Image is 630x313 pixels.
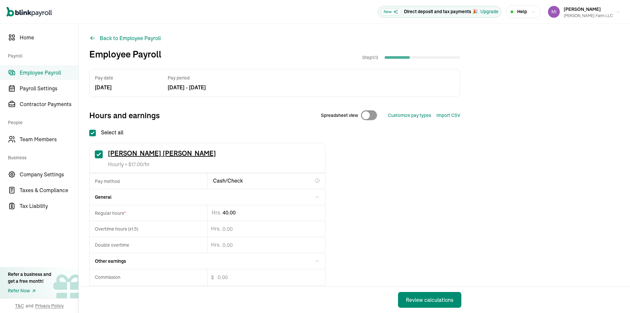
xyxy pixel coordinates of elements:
[89,110,160,121] span: Hours and earnings
[168,83,235,91] span: [DATE] - [DATE]
[7,2,52,21] nav: Global
[20,135,78,143] span: Team Members
[108,149,216,157] span: [PERSON_NAME] [PERSON_NAME]
[404,8,478,15] p: Direct deposit and tax payments 🎉
[211,225,221,233] span: Hrs.
[95,258,126,264] span: Other earnings
[95,242,129,248] span: Double overtime
[20,186,78,194] span: Taxes & Compliance
[521,242,630,313] iframe: Chat Widget
[89,128,123,136] label: Select all
[89,34,161,42] button: Back to Employee Payroll
[95,274,120,280] span: Commission
[211,273,214,281] span: $
[8,46,74,64] span: Payroll
[211,241,221,249] span: Hrs.
[20,69,78,77] span: Employee Payroll
[20,202,78,210] span: Tax Liability
[545,4,623,20] button: [PERSON_NAME][PERSON_NAME] Farm LLC
[208,285,325,301] input: $
[208,237,325,253] input: Hrs.
[213,177,243,185] span: Cash/Check
[108,162,216,167] span: •
[95,83,112,91] span: [DATE]
[15,302,24,309] span: T&C
[564,6,601,12] span: [PERSON_NAME]
[564,13,613,19] div: [PERSON_NAME] Farm LLC
[517,8,527,15] span: Help
[95,194,112,200] span: General
[506,5,540,18] button: Help
[168,75,235,81] span: Pay period
[35,302,64,309] span: Privacy Policy
[128,161,150,168] span: $ 17.00 /hr
[20,100,78,108] span: Contractor Payments
[208,269,325,285] input: $
[8,287,51,294] a: Refer Now
[8,113,74,131] span: People
[321,112,358,119] span: Spreadsheet view
[398,292,461,308] button: Review calculations
[8,148,74,166] span: Business
[20,84,78,92] span: Payroll Settings
[381,8,401,15] span: New
[95,210,126,216] span: Regular hours
[20,170,78,178] span: Company Settings
[89,47,161,61] h1: Employee Payroll
[480,8,498,15] button: Upgrade
[20,34,78,41] span: Home
[95,75,162,81] span: Pay date
[208,221,325,237] input: Hrs.
[406,296,453,304] div: Review calculations
[212,209,221,216] span: Hrs.
[208,205,325,220] input: TextInput
[436,112,460,119] button: Import CSV
[95,226,138,232] span: Overtime hours (x1.5)
[108,161,124,168] span: Hourly
[362,54,382,61] span: Step 1 / 3
[388,112,431,119] button: Customize pay types
[8,271,51,285] div: Refer a business and get a free month!
[95,178,120,185] span: Pay method
[89,130,96,136] input: Select all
